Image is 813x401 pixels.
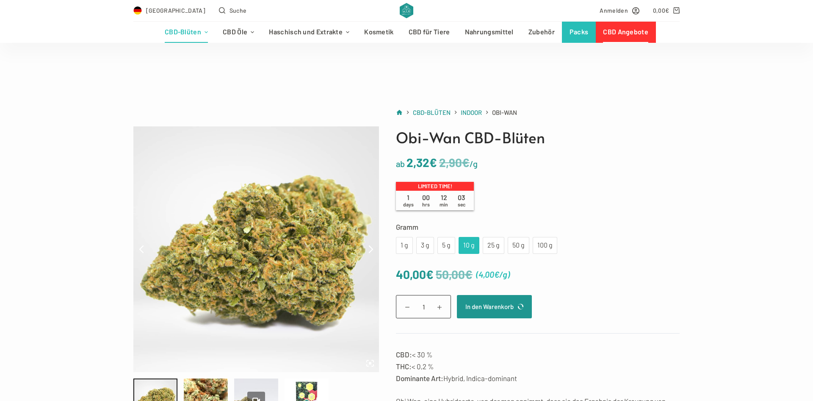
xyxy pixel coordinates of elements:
[399,193,417,208] span: 1
[396,348,680,384] p: < 30 % < 0,2 % Hybrid, Indica-dominant
[494,269,499,279] span: €
[406,155,437,170] bdi: 2,32
[357,22,401,43] a: Kosmetik
[417,193,435,208] span: 00
[600,6,639,15] a: Anmelden
[396,126,680,149] h1: Obi-Wan CBD-Blüten
[400,3,413,18] img: CBD Alchemy
[146,6,205,15] span: [GEOGRAPHIC_DATA]
[462,155,470,170] span: €
[396,350,412,359] strong: CBD:
[470,159,478,169] span: /g
[421,240,429,251] div: 3 g
[538,240,552,251] div: 100 g
[440,201,448,207] span: min
[396,362,412,370] strong: THC:
[435,193,453,208] span: 12
[426,267,434,281] span: €
[499,269,507,279] span: /g
[665,7,669,14] span: €
[562,22,596,43] a: Packs
[133,126,379,372] img: flowers-indoor-obi_wan-product-v6c
[401,22,457,43] a: CBD für Tiere
[157,22,655,43] nav: Header-Menü
[461,109,482,116] span: Indoor
[492,107,517,118] span: Obi-Wan
[429,155,437,170] span: €
[262,22,357,43] a: Haschisch und Extrakte
[396,159,405,169] span: ab
[396,182,474,191] p: Limited time!
[133,6,142,15] img: DE Flag
[465,267,473,281] span: €
[157,22,215,43] a: CBD-Blüten
[600,6,628,15] span: Anmelden
[396,295,451,318] input: Produktmenge
[403,201,414,207] span: days
[653,6,680,15] a: Shopping cart
[457,295,532,318] button: In den Warenkorb
[521,22,562,43] a: Zubehör
[458,201,465,207] span: sec
[413,109,451,116] span: CBD-Blüten
[436,267,473,281] bdi: 50,00
[442,240,450,251] div: 5 g
[464,240,474,251] div: 10 g
[439,155,470,170] bdi: 2,90
[596,22,656,43] a: CBD Angebote
[413,107,451,118] a: CBD-Blüten
[133,6,205,15] a: Select Country
[422,201,430,207] span: hrs
[396,267,434,281] bdi: 40,00
[396,221,680,233] label: Gramm
[476,267,510,281] span: ( )
[401,240,408,251] div: 1 g
[219,6,246,15] button: Open search form
[457,22,521,43] a: Nahrungsmittel
[453,193,470,208] span: 03
[230,6,247,15] span: Suche
[513,240,524,251] div: 50 g
[488,240,499,251] div: 25 g
[653,7,669,14] bdi: 0,00
[461,107,482,118] a: Indoor
[478,269,499,279] bdi: 4,00
[396,374,443,382] strong: Dominante Art:
[216,22,262,43] a: CBD Öle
